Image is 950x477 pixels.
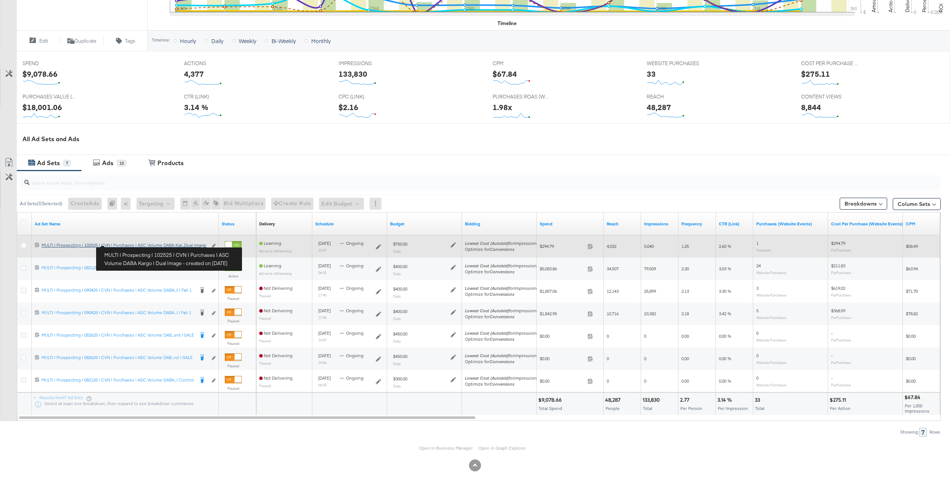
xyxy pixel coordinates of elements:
button: Breakdowns [840,198,887,210]
div: $450.00 [393,331,407,337]
span: $368.59 [831,308,845,313]
span: 24 [756,263,761,268]
div: 2.77 [680,397,692,404]
sub: Website Purchases [756,338,787,342]
div: $750.00 [393,241,407,247]
span: 0.00 % [719,378,731,384]
span: ACTIONS [184,60,240,67]
a: Reflects the ability of your Ad Set to achieve delivery based on ad states, schedule and budget. [259,221,275,227]
div: $67.84 [904,394,923,401]
span: IMPRESSIONS [338,60,395,67]
label: Paused [225,296,242,301]
span: Learning [259,263,281,268]
span: Daily [211,37,223,45]
div: $67.84 [493,69,517,79]
sub: Paused [259,338,271,343]
sub: Website Purchases [756,270,787,275]
span: [DATE] [318,263,331,268]
em: Conversions [490,291,514,297]
span: Per Impression [718,405,748,411]
span: $1,842.95 [540,311,585,316]
span: 3 [756,285,759,291]
sub: Website Purchases [756,315,787,320]
sub: Website Purchases [756,383,787,387]
sub: Paused [259,383,271,388]
div: $400.00 [393,309,407,315]
span: 10,716 [607,311,619,316]
span: 0 [756,330,759,336]
span: Tags [125,37,135,45]
span: Not Delivering [259,375,292,381]
div: Timeline: [151,37,170,43]
span: Not Delivering [259,353,292,358]
span: [DATE] [318,375,331,381]
span: $0.00 [540,333,585,339]
span: ongoing [346,375,364,381]
div: 1.98x [493,102,512,113]
sub: 14:06 [318,360,327,365]
em: Lowest Cost (Autobid) [465,240,509,246]
span: for Impressions [465,375,539,381]
em: Conversions [490,246,514,252]
div: $275.11 [830,397,848,404]
a: MULTI | Prospecting | 082125 | CVN | Purchases | ASC Volume DAB...Treatment [42,265,194,273]
a: MULTI | Prospecting | 082125 | CVN | Purchases | ASC Volume DABA...| Control [42,377,194,385]
span: CPC (LINK) [338,93,395,100]
span: Monthly [311,37,331,45]
sub: Per Purchase [831,293,851,297]
span: 0.00 [681,333,689,339]
span: 5,040 [644,243,654,249]
span: 1 [756,240,759,246]
span: - [831,330,833,336]
div: Rows [929,429,941,435]
div: $450.00 [393,353,407,359]
sub: Ad set is still learning. [259,271,292,276]
div: Timeline [497,20,517,27]
span: Bi-Weekly [272,37,296,45]
span: Duplicate [74,37,96,45]
span: ongoing [346,308,364,313]
span: 1.25 [681,243,689,249]
span: $0.00 [540,356,585,361]
sub: Paused [259,294,271,298]
div: $400.00 [393,286,407,292]
div: MULTI | Prospecting | 082125 | CVN | Purchases | ASC Volume DABA...| Control [42,377,194,383]
label: Paused [225,341,242,346]
em: Conversions [490,381,514,387]
span: Edit [39,37,48,45]
span: Total Spend [539,405,562,411]
sub: Purchase [756,248,771,252]
div: 3.14 % [717,397,734,404]
a: The number of times your ad was served. On mobile apps an ad is counted as served the first time ... [644,221,675,227]
span: Total [643,405,652,411]
button: Tags [104,36,147,45]
span: ongoing [346,240,364,246]
div: Optimize for [465,336,539,342]
span: [DATE] [318,308,331,313]
sub: 06:55 [318,383,327,387]
em: Lowest Cost (Autobid) [465,375,509,381]
sub: 17:40 [318,293,327,297]
div: $18,001.06 [22,102,62,113]
span: CTR (LINK) [184,93,240,100]
sub: Daily [393,339,401,343]
div: 33 [755,397,762,404]
div: Optimize for [465,291,539,297]
span: for Impressions [465,240,539,246]
span: PURCHASES VALUE (WEBSITE EVENTS) [22,93,79,100]
span: ongoing [346,353,364,358]
a: MULTI | Prospecting | 082625 | CVN | Purchases | ASC Volume DAB...ent | SALE [42,332,194,340]
span: $58.49 [906,243,918,249]
a: MULTI | Prospecting | 090425 | CVN | Purchases | ASC Volume DABA...l | Fall 1 [42,310,194,318]
div: Optimize for [465,314,539,320]
em: Conversions [490,314,514,319]
label: Active [225,274,242,279]
div: Optimize for [465,246,539,252]
span: 4,032 [607,243,616,249]
sub: Website Purchases [756,360,787,365]
sub: 14:07 [318,338,327,342]
span: ongoing [346,285,364,291]
span: CONTENT VIEWS [801,93,857,100]
a: MULTI | Prospecting | 082625 | CVN | Purchases | ASC Volume DAB...rol | SALE [42,355,194,362]
div: Ad Sets ( 0 Selected) [20,200,62,207]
